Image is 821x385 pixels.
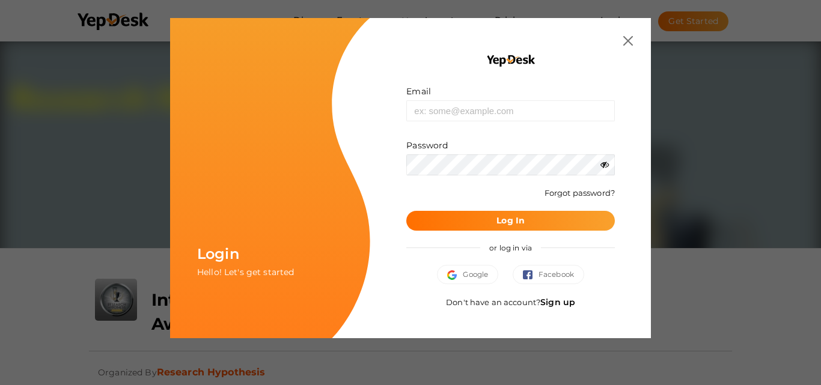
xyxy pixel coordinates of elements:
[545,188,615,198] a: Forgot password?
[447,270,463,280] img: google.svg
[623,36,633,46] img: close.svg
[197,245,239,262] span: Login
[496,215,525,226] b: Log In
[446,297,575,307] span: Don't have an account?
[513,265,584,284] button: Facebook
[437,265,498,284] button: Google
[406,85,431,97] label: Email
[480,234,541,261] span: or log in via
[406,100,615,121] input: ex: some@example.com
[447,268,488,280] span: Google
[523,268,574,280] span: Facebook
[486,54,536,67] img: YEP_black_cropped.png
[406,139,448,151] label: Password
[406,211,615,231] button: Log In
[197,267,294,277] span: Hello! Let's get started
[540,297,575,308] a: Sign up
[523,270,539,280] img: facebook.svg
